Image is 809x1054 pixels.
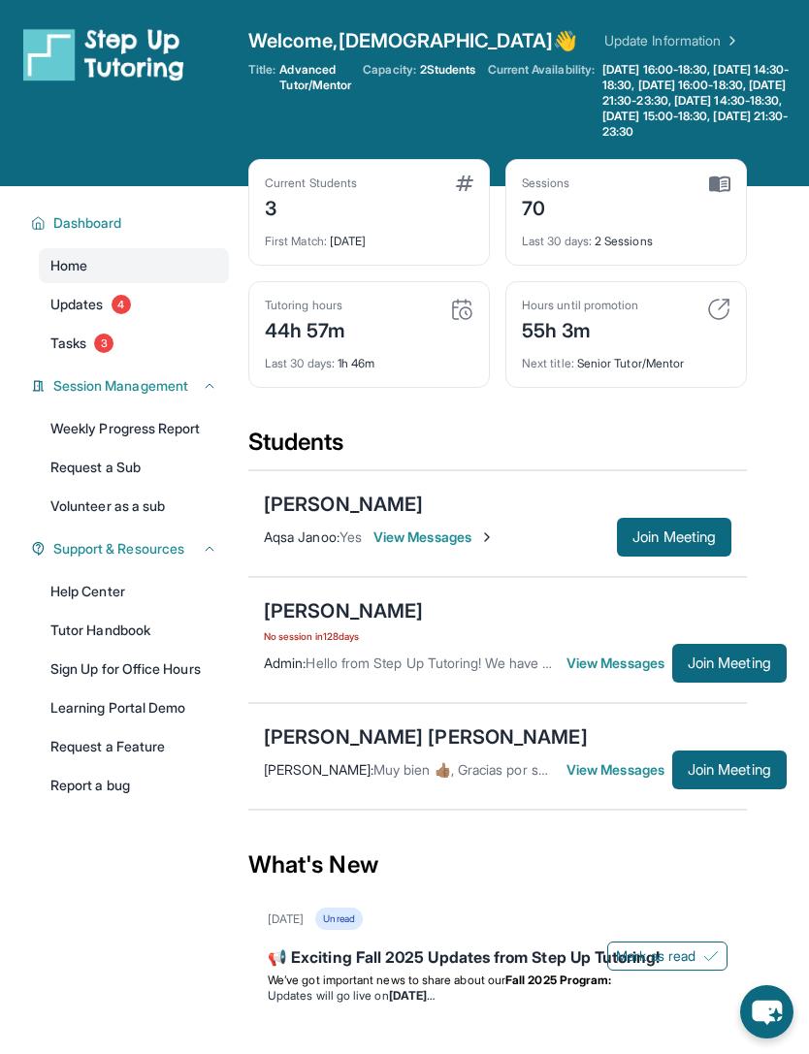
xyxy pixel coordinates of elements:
strong: [DATE] [389,988,435,1003]
img: Chevron Right [721,31,740,50]
span: First Match : [265,234,327,248]
a: Request a Sub [39,450,229,485]
div: Tutoring hours [265,298,346,313]
div: 2 Sessions [522,222,730,249]
span: Tasks [50,334,86,353]
div: Students [248,427,747,469]
a: Updates4 [39,287,229,322]
span: Mark as read [616,946,696,966]
span: Last 30 days : [522,234,592,248]
strong: Fall 2025 Program: [505,973,611,987]
div: 1h 46m [265,344,473,371]
span: Last 30 days : [265,356,335,370]
button: Join Meeting [672,644,787,683]
span: Muy bien 👍🏽, Gracias por su ayuda para [PERSON_NAME] . Así será !! [373,761,797,778]
span: Support & Resources [53,539,184,559]
img: logo [23,27,184,81]
a: Request a Feature [39,729,229,764]
span: Join Meeting [632,531,716,543]
div: Unread [315,908,362,930]
div: Sessions [522,176,570,191]
a: Sign Up for Office Hours [39,652,229,687]
span: Home [50,256,87,275]
a: Help Center [39,574,229,609]
div: What's New [248,822,747,908]
button: Support & Resources [46,539,217,559]
span: Aqsa Janoo : [264,528,340,545]
div: 44h 57m [265,313,346,344]
button: chat-button [740,985,793,1038]
li: Updates will go live on [268,988,728,1004]
span: [DATE] 16:00-18:30, [DATE] 14:30-18:30, [DATE] 16:00-18:30, [DATE] 21:30-23:30, [DATE] 14:30-18:3... [602,62,805,140]
span: Advanced Tutor/Mentor [279,62,351,93]
span: View Messages [566,654,672,673]
span: Current Availability: [488,62,595,140]
span: Admin : [264,655,306,671]
span: Title: [248,62,275,93]
span: Join Meeting [688,657,771,669]
span: 2 Students [420,62,476,78]
div: Current Students [265,176,357,191]
button: Session Management [46,376,217,396]
a: Home [39,248,229,283]
span: [PERSON_NAME] : [264,761,373,778]
a: Report a bug [39,768,229,803]
span: Capacity: [363,62,416,78]
div: [PERSON_NAME] [PERSON_NAME] [264,723,588,751]
img: card [709,176,730,193]
span: Yes [340,528,362,545]
span: View Messages [373,527,495,547]
div: 55h 3m [522,313,638,344]
span: Session Management [53,376,188,396]
div: [PERSON_NAME] [264,597,423,624]
a: [DATE] 16:00-18:30, [DATE] 14:30-18:30, [DATE] 16:00-18:30, [DATE] 21:30-23:30, [DATE] 14:30-18:3... [599,62,809,140]
a: Tutor Handbook [39,613,229,648]
button: Join Meeting [617,518,731,557]
div: [PERSON_NAME] [264,491,423,518]
span: 3 [94,334,113,353]
img: Mark as read [703,948,719,964]
button: Dashboard [46,213,217,233]
img: Chevron-Right [479,529,495,545]
span: Join Meeting [688,764,771,776]
div: Hours until promotion [522,298,638,313]
div: 📢 Exciting Fall 2025 Updates from Step Up Tutoring! [268,945,728,973]
span: Welcome, [DEMOGRAPHIC_DATA] 👋 [248,27,577,54]
span: Updates [50,295,104,314]
div: [DATE] [268,911,304,927]
div: 3 [265,191,357,222]
div: 70 [522,191,570,222]
span: Next title : [522,356,574,370]
span: 4 [112,295,131,314]
div: Senior Tutor/Mentor [522,344,730,371]
button: Mark as read [607,942,728,971]
a: Weekly Progress Report [39,411,229,446]
a: Update Information [604,31,740,50]
div: [DATE] [265,222,473,249]
button: Join Meeting [672,751,787,789]
a: Learning Portal Demo [39,690,229,725]
img: card [450,298,473,321]
span: We’ve got important news to share about our [268,973,505,987]
a: Tasks3 [39,326,229,361]
span: Dashboard [53,213,122,233]
a: Volunteer as a sub [39,489,229,524]
img: card [456,176,473,191]
img: card [707,298,730,321]
span: View Messages [566,760,672,780]
span: No session in 128 days [264,628,423,644]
